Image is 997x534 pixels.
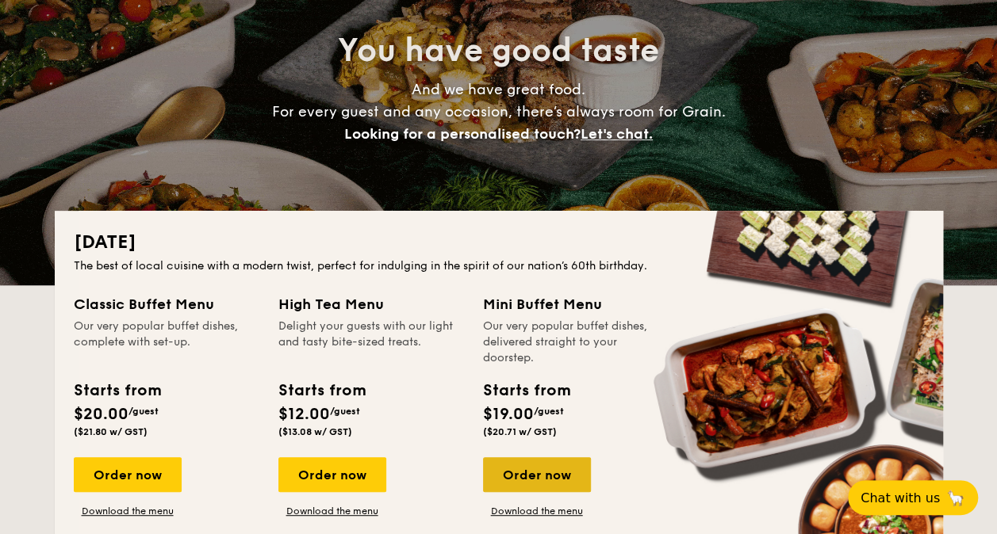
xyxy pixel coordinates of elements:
div: Order now [483,457,591,492]
span: ($20.71 w/ GST) [483,426,557,437]
span: And we have great food. For every guest and any occasion, there’s always room for Grain. [272,81,726,143]
span: /guest [534,406,564,417]
span: /guest [128,406,159,417]
div: Classic Buffet Menu [74,293,259,315]
div: Starts from [74,379,160,402]
span: $20.00 [74,405,128,424]
span: Let's chat. [581,125,653,143]
span: $19.00 [483,405,534,424]
div: Starts from [278,379,365,402]
div: The best of local cuisine with a modern twist, perfect for indulging in the spirit of our nation’... [74,258,924,274]
span: /guest [330,406,360,417]
span: ($13.08 w/ GST) [278,426,352,437]
span: ($21.80 w/ GST) [74,426,148,437]
div: Order now [74,457,182,492]
div: Delight your guests with our light and tasty bite-sized treats. [278,318,464,366]
div: Our very popular buffet dishes, complete with set-up. [74,318,259,366]
div: High Tea Menu [278,293,464,315]
span: $12.00 [278,405,330,424]
span: 🦙 [946,489,965,507]
span: Looking for a personalised touch? [344,125,581,143]
div: Starts from [483,379,569,402]
span: You have good taste [338,32,659,70]
div: Order now [278,457,386,492]
a: Download the menu [483,505,591,517]
a: Download the menu [74,505,182,517]
span: Chat with us [861,490,940,505]
div: Mini Buffet Menu [483,293,669,315]
div: Our very popular buffet dishes, delivered straight to your doorstep. [483,318,669,366]
button: Chat with us🦙 [848,480,978,515]
h2: [DATE] [74,230,924,255]
a: Download the menu [278,505,386,517]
